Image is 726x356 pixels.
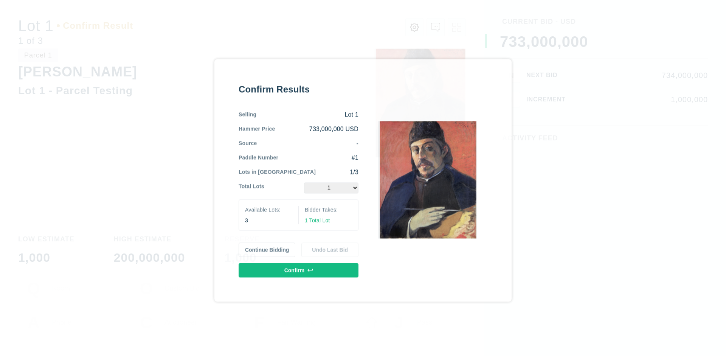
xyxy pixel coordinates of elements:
div: Bidder Takes: [305,204,352,211]
div: 3 [245,214,292,222]
div: 1/3 [316,166,358,174]
div: Lots in [GEOGRAPHIC_DATA] [239,166,316,174]
div: - [257,137,358,145]
div: Total Lots [239,180,264,191]
div: Selling [239,108,256,117]
div: Paddle Number [239,151,278,160]
div: 733,000,000 USD [275,123,358,131]
div: Lot 1 [256,108,358,117]
div: Confirm Results [239,81,358,93]
button: Continue Bidding [239,240,296,255]
div: #1 [278,151,358,160]
div: Available Lots: [245,204,292,211]
div: Source [239,137,257,145]
button: Confirm [239,261,358,275]
button: Undo Last Bid [301,240,358,255]
div: Hammer Price [239,123,275,131]
span: 1 Total Lot [305,215,330,221]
